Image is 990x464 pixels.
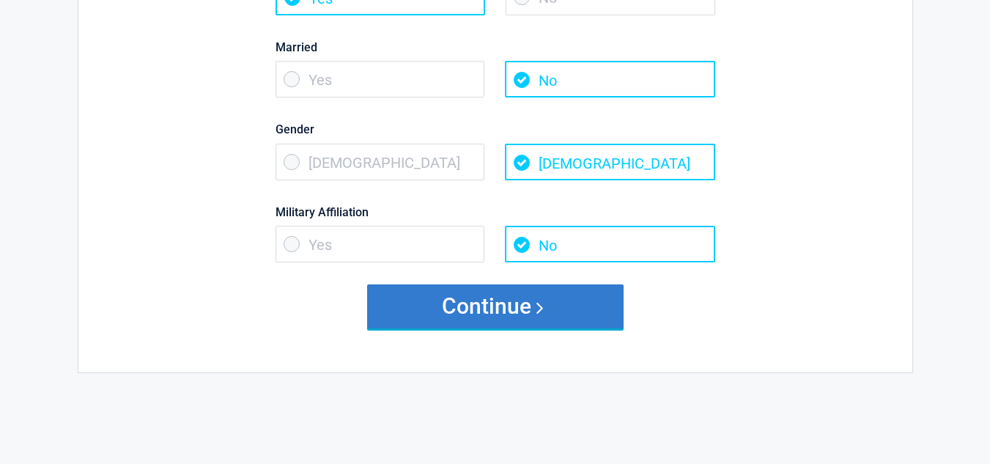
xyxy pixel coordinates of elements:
span: Yes [276,226,485,262]
span: [DEMOGRAPHIC_DATA] [276,144,485,180]
span: Yes [276,61,485,97]
label: Military Affiliation [276,202,715,222]
button: Continue [367,284,624,328]
label: Married [276,37,715,57]
span: No [505,226,714,262]
label: Gender [276,119,715,139]
span: No [505,61,714,97]
span: [DEMOGRAPHIC_DATA] [505,144,714,180]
